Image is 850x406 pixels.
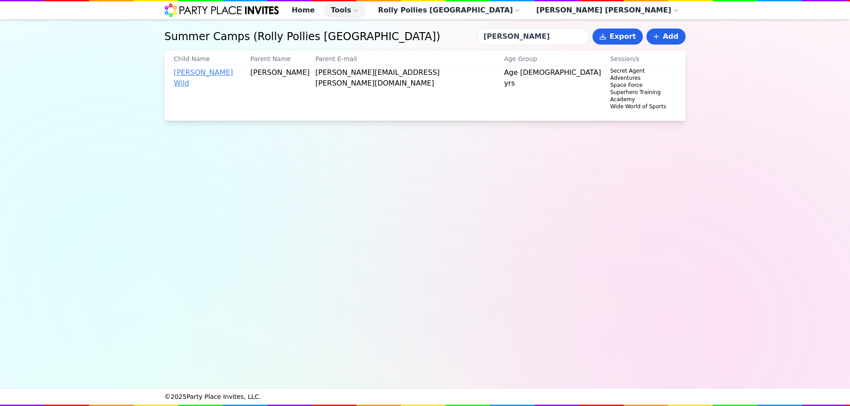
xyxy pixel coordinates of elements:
[529,2,686,18] button: [PERSON_NAME] [PERSON_NAME]
[164,389,686,405] div: © 2025 Party Place Invites, LLC.
[646,29,686,45] a: Add
[164,3,279,17] img: Party Place Invites
[503,66,609,112] td: Age [DEMOGRAPHIC_DATA] yrs
[593,29,643,45] button: Export
[285,2,322,18] a: Home
[250,54,315,66] th: Parent Name
[250,66,315,112] td: [PERSON_NAME]
[173,54,250,66] th: Child Name
[610,82,671,89] div: Space Force
[371,2,527,18] button: Rolly Pollies [GEOGRAPHIC_DATA]
[324,2,366,18] button: Tools
[610,54,677,66] th: Session/s
[610,67,671,82] div: Secret Agent Adventures
[315,54,503,66] th: Parent E-mail
[174,68,233,87] a: [PERSON_NAME] Wild
[610,89,671,103] div: Superhero Training Academy
[164,29,474,44] h1: Summer Camps ( Rolly Pollies [GEOGRAPHIC_DATA] )
[610,103,671,110] div: Wide World of Sports
[478,28,589,45] input: Search child or parent...
[503,54,609,66] th: Age Group
[315,66,503,112] td: [PERSON_NAME][EMAIL_ADDRESS][PERSON_NAME][DOMAIN_NAME]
